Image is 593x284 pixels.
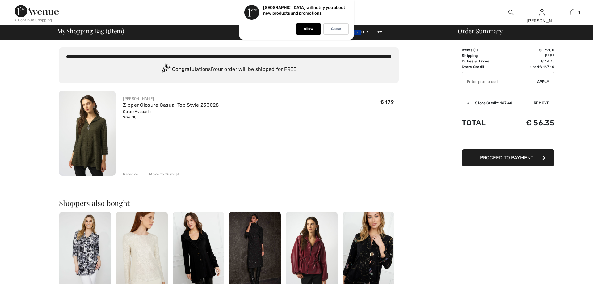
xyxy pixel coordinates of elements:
[263,5,345,15] p: [GEOGRAPHIC_DATA] will notify you about new products and promotions.
[15,17,52,23] div: < Continue Shopping
[59,199,399,207] h2: Shoppers also bought
[160,63,172,76] img: Congratulation2.svg
[59,91,116,176] img: Zipper Closure Casual Top Style 253028
[557,9,588,16] a: 1
[462,112,507,133] td: Total
[380,99,394,105] span: € 179
[475,48,477,52] span: 1
[480,155,533,161] span: Proceed to Payment
[462,133,554,147] iframe: PayPal
[507,112,554,133] td: € 56.35
[123,96,219,101] div: [PERSON_NAME]
[123,171,138,177] div: Remove
[144,171,179,177] div: Move to Wishlist
[539,65,554,69] span: € 167.40
[462,58,507,64] td: Duties & Taxes
[374,30,382,34] span: EN
[462,149,554,166] button: Proceed to Payment
[107,26,110,34] span: 1
[66,63,391,76] div: Congratulations! Your order will be shipped for FREE!
[123,109,219,120] div: Color: Avocado Size: 10
[462,100,470,106] div: ✔
[123,102,219,108] a: Zipper Closure Casual Top Style 253028
[462,53,507,58] td: Shipping
[537,79,549,84] span: Apply
[539,9,545,15] a: Sign In
[470,100,534,106] div: Store Credit: 167.40
[507,58,554,64] td: € 44.75
[57,28,124,34] span: My Shopping Bag ( Item)
[462,64,507,70] td: Store Credit
[15,5,59,17] img: 1ère Avenue
[578,10,580,15] span: 1
[539,9,545,16] img: My Info
[351,30,371,34] span: EUR
[508,9,514,16] img: search the website
[304,27,313,31] p: Allow
[450,28,589,34] div: Order Summary
[507,47,554,53] td: € 179.00
[462,47,507,53] td: Items ( )
[507,64,554,70] td: used
[534,100,549,106] span: Remove
[507,53,554,58] td: Free
[570,9,575,16] img: My Bag
[351,30,361,35] img: Euro
[527,18,557,24] div: [PERSON_NAME]
[331,27,341,31] p: Close
[462,72,537,91] input: Promo code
